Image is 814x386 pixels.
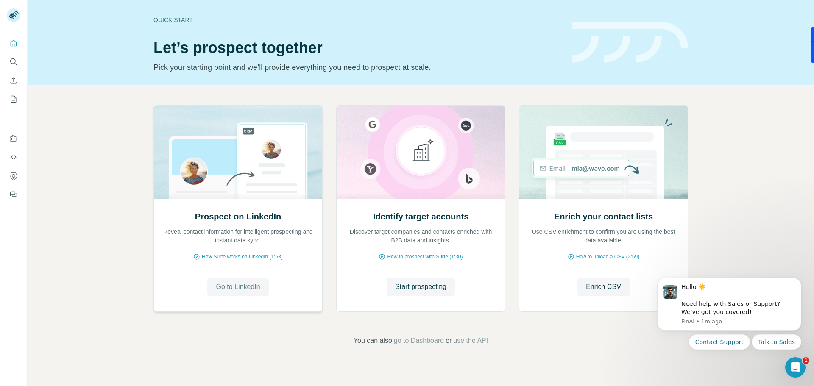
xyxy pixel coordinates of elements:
span: 1 [803,357,809,364]
span: Start prospecting [395,282,446,292]
span: How to upload a CSV (2:59) [576,253,639,261]
img: Enrich your contact lists [519,106,688,199]
img: banner [572,22,688,63]
p: Use CSV enrichment to confirm you are using the best data available. [528,228,679,244]
button: Use Surfe on LinkedIn [7,131,20,146]
button: go to Dashboard [394,336,444,346]
button: My lists [7,92,20,107]
img: Prospect on LinkedIn [153,106,323,199]
h2: Enrich your contact lists [554,211,653,222]
button: Quick start [7,36,20,51]
img: Identify target accounts [336,106,505,199]
span: Enrich CSV [586,282,621,292]
button: use the API [453,336,488,346]
p: Pick your starting point and we’ll provide everything you need to prospect at scale. [153,61,562,73]
button: Enrich CSV [7,73,20,88]
button: Enrich CSV [577,278,630,296]
button: Use Surfe API [7,150,20,165]
span: How to prospect with Surfe (1:30) [387,253,463,261]
span: You can also [354,336,392,346]
iframe: Intercom notifications message [644,267,814,382]
button: Feedback [7,187,20,202]
button: Go to LinkedIn [207,278,268,296]
button: Search [7,54,20,69]
p: Discover target companies and contacts enriched with B2B data and insights. [345,228,496,244]
div: Quick start [153,16,562,24]
span: or [446,336,452,346]
iframe: Intercom live chat [785,357,806,378]
h2: Identify target accounts [373,211,469,222]
h2: Prospect on LinkedIn [195,211,281,222]
button: Dashboard [7,168,20,183]
span: How Surfe works on LinkedIn (1:58) [202,253,283,261]
button: Start prospecting [387,278,455,296]
p: Reveal contact information for intelligent prospecting and instant data sync. [162,228,314,244]
h1: Let’s prospect together [153,39,562,56]
span: Go to LinkedIn [216,282,260,292]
